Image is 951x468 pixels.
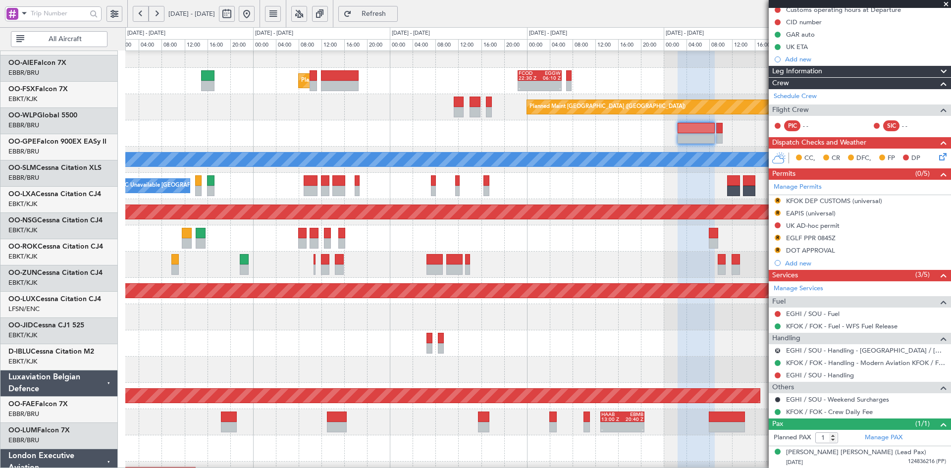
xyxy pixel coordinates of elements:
[208,39,230,51] div: 16:00
[865,433,902,443] a: Manage PAX
[623,417,643,422] div: 20:40 Z
[915,269,930,280] span: (3/5)
[8,296,101,303] a: OO-LUXCessna Citation CJ4
[618,39,641,51] div: 16:00
[8,269,37,276] span: OO-ZUN
[786,395,889,404] a: EGHI / SOU - Weekend Surcharges
[856,154,871,163] span: DFC,
[390,39,413,51] div: 00:00
[732,39,755,51] div: 12:00
[786,30,815,39] div: GAR auto
[911,154,920,163] span: DP
[413,39,435,51] div: 04:00
[883,120,899,131] div: SIC
[772,296,786,308] span: Fuel
[8,410,39,418] a: EBBR/BRU
[573,39,595,51] div: 08:00
[8,217,103,224] a: OO-NSGCessna Citation CJ4
[8,59,66,66] a: OO-AIEFalcon 7X
[595,39,618,51] div: 12:00
[529,100,686,114] div: Planned Maint [GEOGRAPHIC_DATA] ([GEOGRAPHIC_DATA])
[772,333,800,344] span: Handling
[11,31,107,47] button: All Aircraft
[641,39,664,51] div: 20:00
[601,427,622,432] div: -
[338,6,398,22] button: Refresh
[772,137,866,149] span: Dispatch Checks and Weather
[785,55,946,63] div: Add new
[774,284,823,294] a: Manage Services
[8,112,77,119] a: OO-WLPGlobal 5500
[8,305,40,313] a: LFSN/ENC
[786,322,898,330] a: KFOK / FOK - Fuel - WFS Fuel Release
[31,6,87,21] input: Trip Number
[772,66,822,77] span: Leg Information
[786,359,946,367] a: KFOK / FOK - Handling - Modern Aviation KFOK / FOK
[709,39,732,51] div: 08:00
[803,121,825,130] div: - -
[775,210,781,216] button: R
[519,76,539,81] div: 22:30 Z
[8,121,39,130] a: EBBR/BRU
[915,418,930,429] span: (1/1)
[775,198,781,204] button: R
[527,39,550,51] div: 00:00
[786,346,946,355] a: EGHI / SOU - Handling - [GEOGRAPHIC_DATA] / [GEOGRAPHIC_DATA] / FAB
[786,18,822,26] div: CID number
[8,427,37,434] span: OO-LUM
[902,121,924,130] div: - -
[772,418,783,430] span: Pax
[666,29,704,38] div: [DATE] - [DATE]
[786,459,803,466] span: [DATE]
[8,164,102,171] a: OO-SLMCessna Citation XLS
[519,86,539,91] div: -
[8,278,37,287] a: EBKT/KJK
[8,217,37,224] span: OO-NSG
[8,322,84,329] a: OO-JIDCessna CJ1 525
[139,39,161,51] div: 04:00
[8,436,39,445] a: EBBR/BRU
[601,417,622,422] div: 13:00 Z
[687,39,709,51] div: 04:00
[255,29,293,38] div: [DATE] - [DATE]
[774,433,811,443] label: Planned PAX
[540,86,561,91] div: -
[772,168,795,180] span: Permits
[519,71,539,76] div: FCOD
[786,221,840,230] div: UK AD-hoc permit
[8,357,37,366] a: EBKT/KJK
[908,458,946,466] span: 124836216 (PP)
[8,252,37,261] a: EBKT/KJK
[623,427,643,432] div: -
[168,9,215,18] span: [DATE] - [DATE]
[26,36,104,43] span: All Aircraft
[276,39,299,51] div: 04:00
[8,226,37,235] a: EBKT/KJK
[481,39,504,51] div: 16:00
[8,68,39,77] a: EBBR/BRU
[8,147,39,156] a: EBBR/BRU
[775,235,781,241] button: R
[116,39,139,51] div: 00:00
[772,104,809,116] span: Flight Crew
[786,246,835,255] div: DOT APPROVAL
[8,173,39,182] a: EBBR/BRU
[8,191,101,198] a: OO-LXACessna Citation CJ4
[888,154,895,163] span: FP
[772,270,798,281] span: Services
[185,39,208,51] div: 12:00
[392,29,430,38] div: [DATE] - [DATE]
[8,243,103,250] a: OO-ROKCessna Citation CJ4
[774,182,822,192] a: Manage Permits
[161,39,184,51] div: 08:00
[299,39,321,51] div: 08:00
[127,29,165,38] div: [DATE] - [DATE]
[8,112,37,119] span: OO-WLP
[623,412,643,417] div: EBMB
[915,168,930,179] span: (0/5)
[755,39,778,51] div: 16:00
[253,39,276,51] div: 00:00
[8,164,36,171] span: OO-SLM
[785,259,946,267] div: Add new
[354,10,394,17] span: Refresh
